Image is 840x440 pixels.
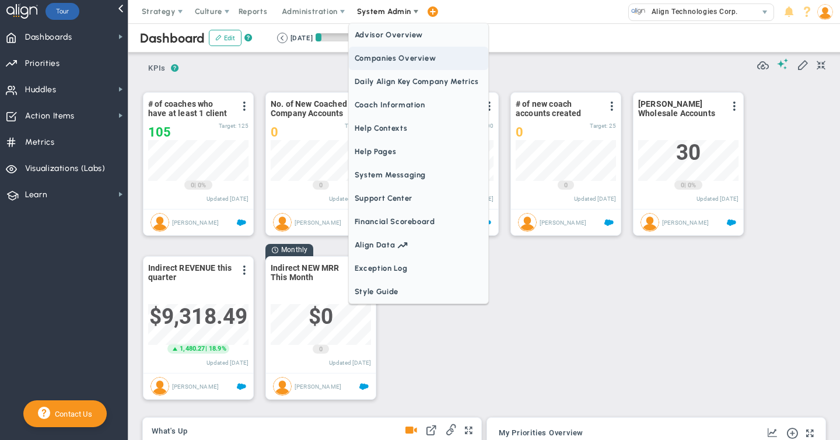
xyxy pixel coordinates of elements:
span: 125 [238,123,249,129]
span: | [205,345,207,352]
span: 0% [688,181,696,189]
span: Suggestions (AI Feature) [777,58,789,69]
span: Strategy [142,7,176,16]
span: [PERSON_NAME] [662,219,709,226]
span: 0 [564,181,568,190]
span: 25 [609,123,616,129]
span: | [194,181,196,189]
span: Style Guide [349,280,488,303]
span: My Priorities Overview [499,429,583,437]
span: Contact Us [50,410,92,418]
span: Updated [DATE] [206,359,249,366]
span: 0 [271,125,278,139]
span: What's Up [152,427,188,435]
span: Dashboard [140,30,205,46]
span: Action Items [25,104,75,128]
span: [PERSON_NAME] [540,219,586,226]
span: Updated [DATE] [574,195,616,202]
img: 50249.Person.photo [817,4,833,20]
span: Daily Align Key Company Metrics [349,70,488,93]
span: 0 [516,125,523,139]
span: 0 [319,345,323,354]
img: Eugene Terk [273,213,292,232]
div: Period Progress: 8% Day 7 of 86 with 79 remaining. [316,33,388,41]
span: 0% [198,181,206,189]
span: Target: [590,123,607,129]
button: Go to previous period [277,33,288,43]
span: [PERSON_NAME] [295,219,341,226]
span: Help Contexts [349,117,488,140]
span: # of coaches who have at least 1 client [148,99,233,118]
span: [PERSON_NAME] [172,383,219,390]
span: Coach Information [349,93,488,117]
span: Advisor Overview [349,23,488,47]
a: Align Data [349,233,488,257]
img: Eugene Terk [273,377,292,396]
span: Salesforce Enabled<br ></span>VIP Coaches [237,218,246,228]
span: Priorities [25,51,60,76]
span: Indirect REVENUE this quarter [148,263,233,282]
span: Companies Overview [349,47,488,70]
span: Administration [282,7,337,16]
span: 0 [191,181,194,190]
span: | [684,181,686,189]
span: 0 [681,181,684,190]
span: [PERSON_NAME] Wholesale Accounts [638,99,723,118]
span: Salesforce Enabled<br ></span>Indirect New ARR This Month - ET [359,382,369,392]
span: Target: [345,123,362,129]
span: Exception Log [349,257,488,280]
img: Eugene Terk [640,213,659,232]
button: KPIs [143,59,171,79]
span: Support Center [349,187,488,210]
img: 10991.Company.photo [631,4,646,19]
span: [PERSON_NAME] [295,383,341,390]
span: Edit My KPIs [797,58,808,70]
span: KPIs [143,59,171,78]
span: Align Technologies Corp. [646,4,738,19]
span: Indirect NEW MRR This Month [271,263,355,282]
span: System Admin [357,7,411,16]
span: # of new coach accounts created [516,99,600,118]
span: Salesforce Enabled<br ></span>ALL Petra Wholesale Accounts - ET [727,218,736,228]
span: System Messaging [349,163,488,187]
span: Culture [195,7,222,16]
span: Salesforce Enabled<br ></span>New Coaches by Quarter [604,218,614,228]
img: Eugene Terk [150,377,169,396]
span: select [757,4,773,20]
span: 105 [148,125,171,139]
div: [DATE] [290,33,313,43]
span: [PERSON_NAME] [172,219,219,226]
span: Visualizations (Labs) [25,156,106,181]
span: 30 [676,140,701,165]
span: Dashboards [25,25,72,50]
span: $0 [309,304,333,329]
span: Refresh Data [757,58,769,69]
span: Updated [DATE] [329,195,371,202]
span: 1,480.27 [180,344,205,354]
span: Metrics [25,130,55,155]
span: Help Pages [349,140,488,163]
span: Salesforce Enabled<br ></span>Indirect Revenue - This Quarter - TO DAT [237,382,246,392]
span: 0 [319,181,323,190]
span: 18.9% [209,345,226,352]
span: Financial Scoreboard [349,210,488,233]
button: My Priorities Overview [499,429,583,438]
span: $9,318.49 [149,304,247,329]
button: Edit [209,30,242,46]
span: Updated [DATE] [329,359,371,366]
span: Updated [DATE] [696,195,738,202]
span: Updated [DATE] [206,195,249,202]
span: Target: [219,123,236,129]
img: Eugene Terk [518,213,537,232]
button: What's Up [152,427,188,436]
span: Huddles [25,78,57,102]
span: Learn [25,183,47,207]
img: Eugene Terk [150,213,169,232]
span: No. of New Coached Company Accounts [271,99,355,118]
